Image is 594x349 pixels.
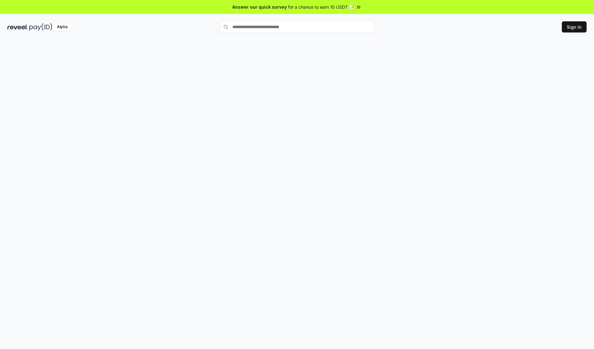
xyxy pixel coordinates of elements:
div: Alpha [54,23,71,31]
span: for a chance to earn 10 USDT 📝 [288,4,354,10]
button: Sign In [562,21,587,32]
span: Answer our quick survey [232,4,287,10]
img: reveel_dark [7,23,28,31]
img: pay_id [29,23,52,31]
